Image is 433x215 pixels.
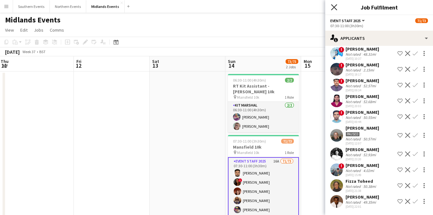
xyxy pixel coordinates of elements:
div: 2.15mi [362,68,375,72]
div: Not rated [346,168,362,173]
a: View [3,26,16,34]
a: Edit [18,26,30,34]
div: [DATE] 20:03 [346,104,379,108]
div: Not rated [346,68,362,72]
span: 06:30-11:00 (4h30m) [233,78,266,83]
div: Not rated [346,137,362,141]
div: [PERSON_NAME] [346,147,379,152]
div: [DATE] 00:44 [346,120,379,124]
span: 2/2 [285,78,294,83]
div: 50.55mi [362,115,377,120]
div: [DATE] 09:34 [346,88,379,92]
span: 07:30-11:00 (3h30m) [233,139,266,144]
div: 50.38mi [362,184,377,189]
span: View [5,27,14,33]
span: Mansfield 10k [237,95,259,100]
div: [DATE] 12:07 [346,141,379,145]
div: [DATE] 18:17 [346,72,379,77]
span: 71/73 [415,18,428,23]
div: Not rated [346,184,362,189]
a: Jobs [31,26,46,34]
span: ! [339,163,344,169]
span: Mon [304,58,312,64]
div: [DATE] 22:01 [346,205,379,209]
div: BST [39,49,46,54]
div: [DATE] 23:20 [346,157,379,161]
span: ! [339,110,344,116]
span: 1 Role [285,150,294,155]
span: ! [339,63,344,68]
div: Not rated [346,52,362,57]
app-job-card: 06:30-11:00 (4h30m)2/2RT Kit Assistant - [PERSON_NAME] 10k Mansfield 10k1 RoleKit Marshal2/206:30... [228,74,299,132]
div: Fizza Toheed [346,178,377,184]
div: Not rated [346,152,362,157]
a: Comms [47,26,67,34]
span: 71/73 [281,139,294,144]
div: [DATE] 21:38 [346,189,377,193]
div: [PERSON_NAME] [346,163,379,168]
div: Paused [346,132,360,137]
div: [DATE] [5,49,20,55]
div: [DATE] 15:49 [346,173,379,177]
button: Northern Events [50,0,86,13]
span: 13 [151,62,159,69]
span: 15 [303,62,312,69]
span: Comms [50,27,64,33]
div: [PERSON_NAME] [346,125,379,131]
div: Not rated [346,200,362,205]
button: Midlands Events [86,0,125,13]
span: ! [238,178,242,182]
span: Fri [76,58,81,64]
div: [PERSON_NAME] [346,194,379,200]
span: 1 Role [285,95,294,100]
span: ! [339,47,344,52]
div: 52.68mi [362,99,377,104]
div: [PERSON_NAME] [346,94,379,99]
div: 4.02mi [362,168,375,173]
div: 49.35mi [362,200,377,205]
div: 2 Jobs [286,64,298,69]
div: [PERSON_NAME] [346,78,379,83]
app-card-role: Kit Marshal2/206:30-11:00 (4h30m)[PERSON_NAME][PERSON_NAME] [228,102,299,132]
h3: RT Kit Assistant - [PERSON_NAME] 10k [228,83,299,95]
div: [DATE] 10:37 [346,57,379,61]
span: ! [339,78,344,84]
span: Week 37 [21,49,37,54]
h3: Job Fulfilment [325,3,433,11]
div: [PERSON_NAME] [346,62,379,68]
span: Thu [1,58,9,64]
span: Sat [152,58,159,64]
div: 52.93mi [362,152,377,157]
span: Event Staff 2025 [330,18,361,23]
div: Not rated [346,83,362,88]
button: Event Staff 2025 [330,18,366,23]
div: 50.57mi [362,137,377,141]
span: Sun [228,58,236,64]
span: 12 [75,62,81,69]
span: 14 [227,62,236,69]
div: Applicants [325,31,433,46]
div: 07:30-11:00 (3h30m) [330,23,428,28]
div: [PERSON_NAME] [346,109,379,115]
h3: Mansfield 10k [228,144,299,150]
button: Southern Events [13,0,50,13]
span: Jobs [34,27,43,33]
h1: Midlands Events [5,15,61,25]
div: 52.57mi [362,83,377,88]
span: 73/75 [286,59,298,64]
div: Not rated [346,99,362,104]
span: Edit [20,27,28,33]
div: [PERSON_NAME] [346,46,379,52]
span: Mansfield 10k [237,150,259,155]
div: 48.31mi [362,52,377,57]
div: Not rated [346,115,362,120]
